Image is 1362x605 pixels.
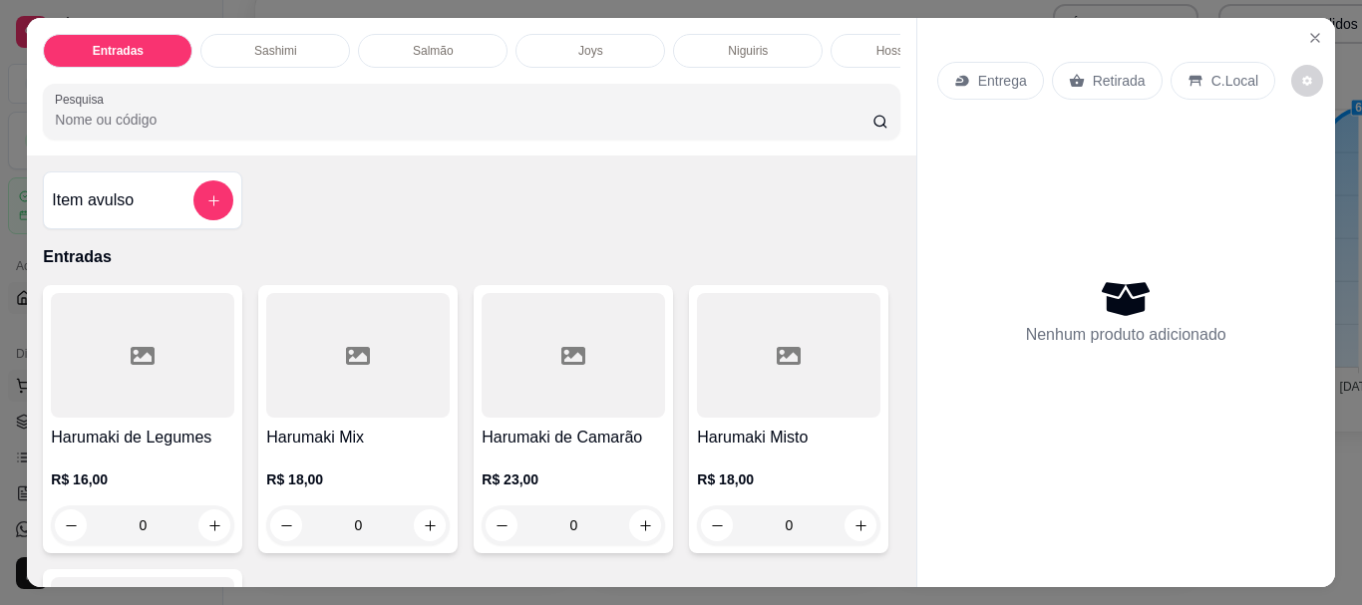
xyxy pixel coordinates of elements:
p: Entradas [43,245,899,269]
p: Joys [578,43,603,59]
h4: Harumaki Mix [266,426,450,450]
button: decrease-product-quantity [270,509,302,541]
button: decrease-product-quantity [1291,65,1323,97]
input: Pesquisa [55,110,872,130]
button: increase-product-quantity [414,509,446,541]
p: C.Local [1211,71,1258,91]
button: increase-product-quantity [845,509,876,541]
button: decrease-product-quantity [55,509,87,541]
button: add-separate-item [193,180,233,220]
button: decrease-product-quantity [701,509,733,541]
h4: Harumaki de Legumes [51,426,234,450]
button: increase-product-quantity [629,509,661,541]
button: Close [1299,22,1331,54]
h4: Item avulso [52,188,134,212]
p: Entradas [93,43,144,59]
p: Entrega [978,71,1027,91]
p: Retirada [1093,71,1146,91]
p: R$ 16,00 [51,469,234,489]
p: Hossomaki [876,43,935,59]
h4: Harumaki de Camarão [482,426,665,450]
p: R$ 23,00 [482,469,665,489]
p: Niguiris [728,43,768,59]
button: decrease-product-quantity [486,509,517,541]
button: increase-product-quantity [198,509,230,541]
p: Nenhum produto adicionado [1026,323,1226,347]
p: Sashimi [254,43,297,59]
p: R$ 18,00 [697,469,880,489]
label: Pesquisa [55,91,111,108]
p: R$ 18,00 [266,469,450,489]
h4: Harumaki Misto [697,426,880,450]
p: Salmão [413,43,454,59]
